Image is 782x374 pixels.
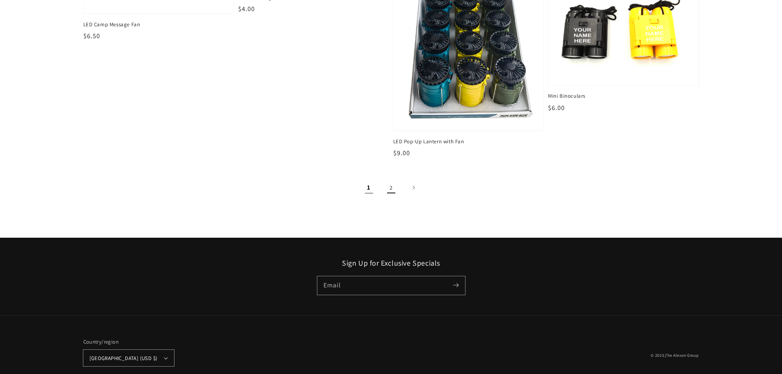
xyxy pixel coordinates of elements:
a: Next page [404,179,422,197]
nav: Pagination [83,179,699,197]
small: © 2025, [651,353,699,358]
span: $6.50 [83,32,100,40]
span: $9.00 [393,149,410,157]
span: LED Pop-Up Lantern with Fan [393,138,544,145]
a: Page 2 [382,179,400,197]
h2: Country/region [83,338,174,346]
span: LED Camp Message Fan [83,21,234,28]
span: $4.00 [238,5,255,13]
button: Subscribe [447,276,465,294]
h2: Sign Up for Exclusive Specials [83,258,699,268]
a: The Alexon Group [665,353,699,358]
span: Page 1 [360,179,378,197]
button: [GEOGRAPHIC_DATA] (USD $) [83,350,174,366]
span: $6.00 [548,103,565,112]
span: Mini Binoculars [548,92,699,100]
